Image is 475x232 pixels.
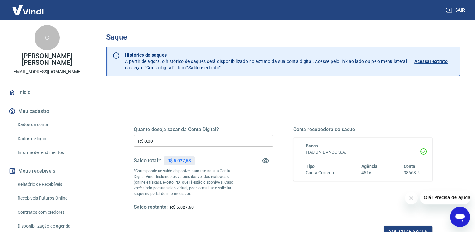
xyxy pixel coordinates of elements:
[8,164,86,178] button: Meus recebíveis
[134,126,273,133] h5: Quanto deseja sacar da Conta Digital?
[167,157,191,164] p: R$ 5.027,68
[134,168,238,196] p: *Corresponde ao saldo disponível para uso na sua Conta Digital Vindi. Incluindo os valores das ve...
[15,118,86,131] a: Dados da conta
[414,52,455,71] a: Acessar extrato
[15,192,86,205] a: Recebíveis Futuros Online
[361,169,378,176] h6: 4516
[306,164,315,169] span: Tipo
[306,143,318,148] span: Banco
[403,164,415,169] span: Conta
[414,58,448,64] p: Acessar extrato
[35,25,60,50] div: C
[15,146,86,159] a: Informe de rendimentos
[306,149,420,156] h6: ITAÚ UNIBANCO S.A.
[125,52,407,71] p: A partir de agora, o histórico de saques será disponibilizado no extrato da sua conta digital. Ac...
[8,104,86,118] button: Meu cadastro
[403,169,420,176] h6: 98668-6
[15,206,86,219] a: Contratos com credores
[8,86,86,99] a: Início
[450,207,470,227] iframe: Botão para abrir a janela de mensagens
[15,178,86,191] a: Relatório de Recebíveis
[12,69,82,75] p: [EMAIL_ADDRESS][DOMAIN_NAME]
[293,126,433,133] h5: Conta recebedora do saque
[361,164,378,169] span: Agência
[4,4,53,9] span: Olá! Precisa de ajuda?
[306,169,335,176] h6: Conta Corrente
[405,192,418,204] iframe: Fechar mensagem
[15,132,86,145] a: Dados de login
[170,205,193,210] span: R$ 5.027,68
[5,53,89,66] p: [PERSON_NAME] [PERSON_NAME]
[8,0,48,19] img: Vindi
[445,4,467,16] button: Sair
[125,52,407,58] p: Histórico de saques
[134,204,168,211] h5: Saldo restante:
[420,191,470,204] iframe: Mensagem da empresa
[134,157,161,164] h5: Saldo total*:
[106,33,460,41] h3: Saque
